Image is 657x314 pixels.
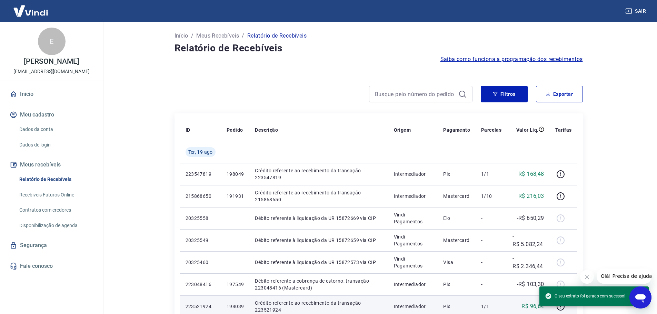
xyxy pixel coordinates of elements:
p: 1/1 [481,171,501,178]
p: Intermediador [394,281,432,288]
p: 197549 [227,281,244,288]
span: O seu extrato foi gerado com sucesso! [545,293,625,300]
p: Relatório de Recebíveis [247,32,307,40]
p: Débito referente à liquidação da UR 15872669 via CIP [255,215,382,222]
p: - [481,215,501,222]
p: Pagamento [443,126,470,133]
p: 20325460 [186,259,216,266]
p: Pix [443,281,470,288]
p: / [242,32,244,40]
p: Vindi Pagamentos [394,255,432,269]
p: Pix [443,303,470,310]
p: Mastercard [443,237,470,244]
a: Início [175,32,188,40]
button: Exportar [536,86,583,102]
p: - [481,259,501,266]
iframe: Mensagem da empresa [597,269,651,284]
p: -R$ 650,29 [517,214,544,222]
p: R$ 168,48 [518,170,544,178]
a: Contratos com credores [17,203,95,217]
p: ID [186,126,190,133]
a: Dados de login [17,138,95,152]
p: Pix [443,171,470,178]
p: 191931 [227,193,244,200]
p: / [191,32,193,40]
button: Sair [624,5,649,18]
p: Intermediador [394,171,432,178]
span: Olá! Precisa de ajuda? [4,5,58,10]
a: Segurança [8,238,95,253]
p: Débito referente a cobrança de estorno, transação 223048416 (Mastercard) [255,277,382,291]
a: Início [8,87,95,102]
p: Crédito referente ao recebimento da transação 215868650 [255,189,382,203]
p: R$ 96,64 [521,302,544,311]
p: - [481,237,501,244]
h4: Relatório de Recebíveis [175,41,583,55]
a: Dados da conta [17,122,95,136]
p: 215868650 [186,193,216,200]
p: [EMAIL_ADDRESS][DOMAIN_NAME] [13,68,90,75]
p: Parcelas [481,126,501,133]
p: 1/1 [481,303,501,310]
a: Saiba como funciona a programação dos recebimentos [440,55,583,63]
a: Recebíveis Futuros Online [17,188,95,202]
p: Crédito referente ao recebimento da transação 223547819 [255,167,382,181]
iframe: Botão para abrir a janela de mensagens [629,286,651,308]
p: 198049 [227,171,244,178]
a: Meus Recebíveis [196,32,239,40]
p: Vindi Pagamentos [394,233,432,247]
button: Meu cadastro [8,107,95,122]
p: Tarifas [555,126,572,133]
iframe: Fechar mensagem [580,270,594,284]
p: Débito referente à liquidação da UR 15872573 via CIP [255,259,382,266]
p: Visa [443,259,470,266]
a: Fale conosco [8,259,95,274]
p: 198039 [227,303,244,310]
p: -R$ 5.082,24 [512,232,544,249]
p: 1/10 [481,193,501,200]
p: Vindi Pagamentos [394,211,432,225]
p: 223547819 [186,171,216,178]
p: 223048416 [186,281,216,288]
p: 223521924 [186,303,216,310]
p: -R$ 103,30 [517,280,544,288]
p: 20325558 [186,215,216,222]
span: Ter, 19 ago [188,149,213,155]
button: Filtros [481,86,528,102]
p: Valor Líq. [516,126,539,133]
p: Intermediador [394,193,432,200]
div: E [38,28,66,55]
p: Pedido [227,126,243,133]
p: Débito referente à liquidação da UR 15872659 via CIP [255,237,382,244]
p: Descrição [255,126,278,133]
img: Vindi [8,0,53,21]
p: 20325549 [186,237,216,244]
button: Meus recebíveis [8,157,95,172]
p: Intermediador [394,303,432,310]
p: R$ 216,03 [518,192,544,200]
a: Relatório de Recebíveis [17,172,95,186]
p: Mastercard [443,193,470,200]
input: Busque pelo número do pedido [375,89,456,99]
p: Elo [443,215,470,222]
p: Origem [394,126,411,133]
a: Disponibilização de agenda [17,219,95,233]
p: Crédito referente ao recebimento da transação 223521924 [255,300,382,313]
p: -R$ 2.346,44 [512,254,544,271]
p: [PERSON_NAME] [24,58,79,65]
p: - [481,281,501,288]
